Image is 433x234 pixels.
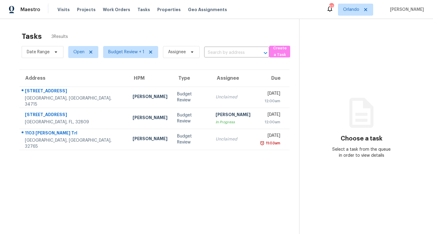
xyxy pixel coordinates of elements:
[22,33,42,39] h2: Tasks
[168,49,186,55] span: Assignee
[137,8,150,12] span: Tasks
[25,95,123,107] div: [GEOGRAPHIC_DATA], [GEOGRAPHIC_DATA], 34715
[265,140,280,146] div: 11:03am
[343,7,359,13] span: Orlando
[77,7,96,13] span: Projects
[329,4,333,10] div: 52
[255,70,290,87] th: Due
[216,136,250,142] div: Unclaimed
[25,112,123,119] div: [STREET_ADDRESS]
[157,7,181,13] span: Properties
[216,112,250,119] div: [PERSON_NAME]
[25,137,123,149] div: [GEOGRAPHIC_DATA], [GEOGRAPHIC_DATA], 32765
[188,7,227,13] span: Geo Assignments
[177,91,206,103] div: Budget Review
[260,98,280,104] div: 12:00am
[260,133,280,140] div: [DATE]
[172,70,211,87] th: Type
[260,140,265,146] img: Overdue Alarm Icon
[51,34,68,40] span: 3 Results
[261,49,270,57] button: Open
[25,130,123,137] div: 1103 [PERSON_NAME] Trl
[133,94,167,101] div: [PERSON_NAME]
[211,70,255,87] th: Assignee
[25,119,123,125] div: [GEOGRAPHIC_DATA], FL, 32809
[341,136,382,142] h3: Choose a task
[269,46,290,57] button: Create a Task
[57,7,70,13] span: Visits
[388,7,424,13] span: [PERSON_NAME]
[177,112,206,124] div: Budget Review
[103,7,130,13] span: Work Orders
[27,49,50,55] span: Date Range
[73,49,84,55] span: Open
[108,49,144,55] span: Budget Review + 1
[330,146,392,159] div: Select a task from the queue in order to view details
[204,48,252,57] input: Search by address
[128,70,172,87] th: HPM
[133,136,167,143] div: [PERSON_NAME]
[25,88,123,95] div: [STREET_ADDRESS]
[260,112,280,119] div: [DATE]
[216,94,250,100] div: Unclaimed
[260,119,280,125] div: 12:00am
[260,91,280,98] div: [DATE]
[216,119,250,125] div: In Progress
[19,70,128,87] th: Address
[272,45,287,59] span: Create a Task
[133,115,167,122] div: [PERSON_NAME]
[177,133,206,145] div: Budget Review
[20,7,40,13] span: Maestro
